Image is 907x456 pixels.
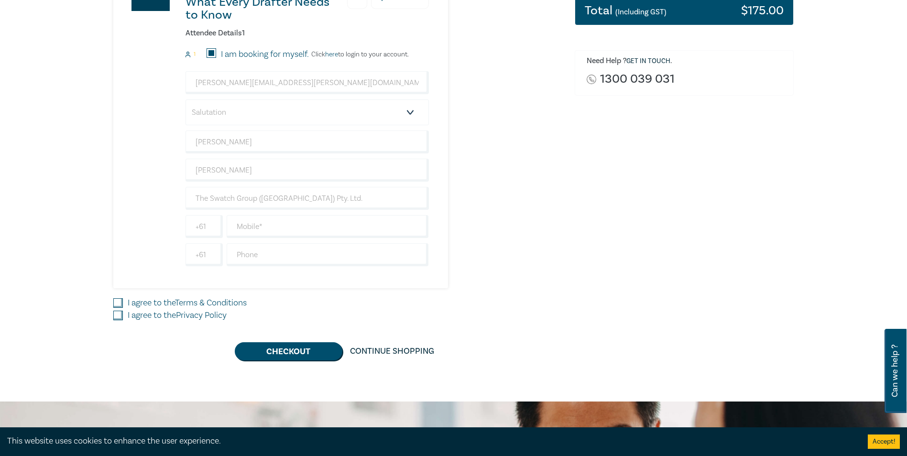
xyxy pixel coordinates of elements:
input: Last Name* [186,159,429,182]
label: I agree to the [128,297,247,309]
input: +61 [186,215,223,238]
h6: Need Help ? . [587,56,787,66]
a: here [325,50,338,59]
small: (Including GST) [615,7,667,17]
h6: Attendee Details 1 [186,29,429,38]
input: Attendee Email* [186,71,429,94]
input: Company [186,187,429,210]
h3: $ 175.00 [741,4,784,17]
a: Get in touch [626,57,670,65]
a: Privacy Policy [176,310,227,321]
h3: Total [585,4,667,17]
a: 1300 039 031 [600,73,675,86]
button: Checkout [235,342,342,360]
label: I am booking for myself. [221,48,309,61]
p: Click to login to your account. [309,51,409,58]
button: Accept cookies [868,434,900,449]
input: Phone [227,243,429,266]
a: Terms & Conditions [175,297,247,308]
div: This website uses cookies to enhance the user experience. [7,435,853,447]
input: Mobile* [227,215,429,238]
input: First Name* [186,130,429,153]
small: 1 [194,51,196,58]
span: Can we help ? [890,335,899,407]
input: +61 [186,243,223,266]
label: I agree to the [128,309,227,322]
a: Continue Shopping [342,342,442,360]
